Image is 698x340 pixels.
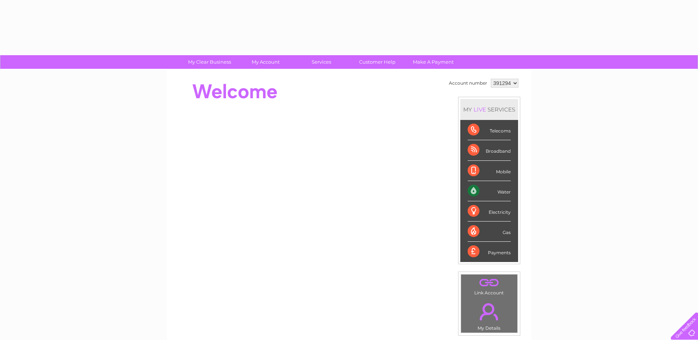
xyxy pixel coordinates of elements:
[468,161,511,181] div: Mobile
[468,201,511,222] div: Electricity
[403,55,464,69] a: Make A Payment
[447,77,489,89] td: Account number
[472,106,488,113] div: LIVE
[463,299,515,325] a: .
[291,55,352,69] a: Services
[461,297,518,333] td: My Details
[460,99,518,120] div: MY SERVICES
[347,55,408,69] a: Customer Help
[461,274,518,297] td: Link Account
[468,120,511,140] div: Telecoms
[468,222,511,242] div: Gas
[468,181,511,201] div: Water
[179,55,240,69] a: My Clear Business
[235,55,296,69] a: My Account
[463,276,515,289] a: .
[468,140,511,160] div: Broadband
[468,242,511,262] div: Payments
